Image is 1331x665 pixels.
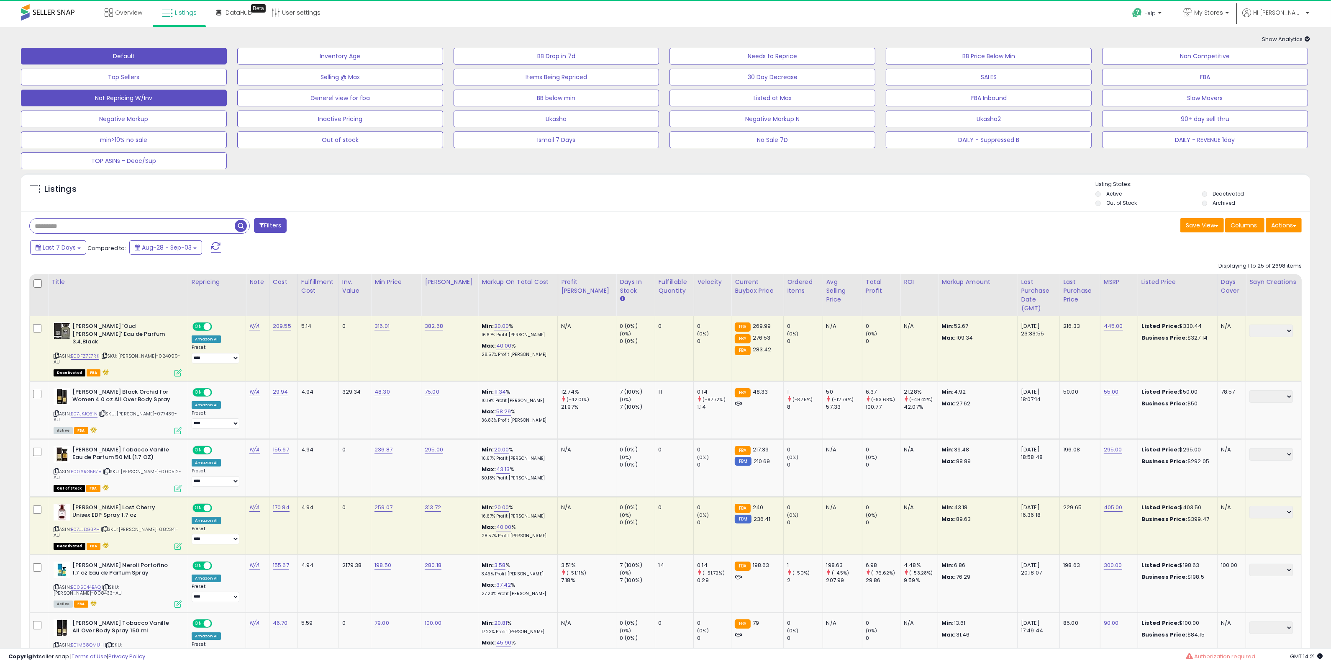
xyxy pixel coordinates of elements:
[482,398,551,404] p: 10.19% Profit [PERSON_NAME]
[21,90,227,106] button: Not Repricing W/Inv
[21,152,227,169] button: TOP ASINs - Deac/Sup
[342,322,364,330] div: 0
[1102,90,1308,106] button: Slow Movers
[753,503,763,511] span: 240
[669,111,875,127] button: Negative Markup N
[941,400,956,407] strong: Max:
[21,131,227,148] button: min>10% no sale
[51,278,185,286] div: Title
[21,69,227,85] button: Top Sellers
[620,322,655,330] div: 0 (0%)
[1221,278,1243,295] div: Days Cover
[193,389,204,396] span: ON
[941,322,954,330] strong: Min:
[21,48,227,64] button: Default
[1104,278,1134,286] div: MSRP
[192,401,221,409] div: Amazon AI
[72,388,174,406] b: [PERSON_NAME] Black Orchid for Women 4.0 oz All Over Body Spray
[342,388,364,396] div: 329.34
[87,369,101,376] span: FBA
[192,410,239,429] div: Preset:
[886,90,1092,106] button: FBA Inbound
[142,243,192,252] span: Aug-28 - Sep-03
[904,403,938,411] div: 42.07%
[787,446,822,454] div: 0
[703,396,725,403] small: (-87.72%)
[826,278,859,304] div: Avg Selling Price
[941,278,1014,286] div: Markup Amount
[1194,8,1223,17] span: My Stores
[273,446,289,454] a: 155.67
[620,295,625,303] small: Days In Stock.
[226,8,252,17] span: DataHub
[941,322,1011,330] p: 52.67
[192,468,239,487] div: Preset:
[792,396,813,403] small: (-87.5%)
[237,69,443,85] button: Selling @ Max
[1104,561,1122,570] a: 300.00
[1180,218,1224,232] button: Save View
[1213,190,1244,197] label: Deactivated
[904,388,938,396] div: 21.28%
[454,131,659,148] button: Ismail 7 Days
[1126,1,1170,27] a: Help
[620,396,631,403] small: (0%)
[454,69,659,85] button: Items Being Repriced
[44,183,77,195] h5: Listings
[826,388,862,396] div: 50
[482,352,551,358] p: 28.57% Profit [PERSON_NAME]
[454,111,659,127] button: Ukasha
[71,642,104,649] a: B01M68QMUH
[753,446,769,454] span: 217.39
[941,334,1011,342] p: 109.34
[697,388,731,396] div: 0.14
[494,322,509,330] a: 20.00
[1231,221,1257,229] span: Columns
[193,446,204,454] span: ON
[192,278,242,286] div: Repricing
[886,69,1092,85] button: SALES
[1021,446,1053,461] div: [DATE] 18:58:48
[871,396,895,403] small: (-93.68%)
[1141,388,1211,396] div: $50.00
[787,330,799,337] small: (0%)
[1144,10,1156,17] span: Help
[254,218,287,233] button: Filters
[1266,218,1302,232] button: Actions
[941,457,956,465] strong: Max:
[87,244,126,252] span: Compared to:
[620,278,651,295] div: Days In Stock
[1225,218,1264,232] button: Columns
[697,454,709,461] small: (0%)
[54,410,177,423] span: | SKU: [PERSON_NAME]-077439-AU
[1141,446,1211,454] div: $295.00
[735,334,750,343] small: FBA
[735,446,750,455] small: FBA
[193,323,204,330] span: ON
[454,90,659,106] button: BB below min
[620,403,655,411] div: 7 (100%)
[1102,48,1308,64] button: Non Competitive
[1141,400,1211,407] div: $50
[1021,278,1056,313] div: Last Purchase Date (GMT)
[1100,274,1138,316] th: CSV column name: cust_attr_1_MSRP
[659,388,687,396] div: 11
[425,561,441,570] a: 280.18
[71,468,102,475] a: B006RG5B78
[1021,322,1053,338] div: [DATE] 23:33:55
[273,388,288,396] a: 29.94
[273,278,294,286] div: Cost
[787,338,822,345] div: 0
[787,454,799,461] small: (0%)
[482,503,494,511] b: Min:
[941,503,954,511] strong: Min:
[697,403,731,411] div: 1.14
[1221,388,1240,396] div: 78.57
[1106,190,1122,197] label: Active
[72,652,107,660] a: Terms of Use
[753,322,771,330] span: 269.99
[71,410,97,418] a: B07JKJQ51N
[832,396,854,403] small: (-12.79%)
[735,388,750,397] small: FBA
[1249,278,1298,286] div: Sayn Creations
